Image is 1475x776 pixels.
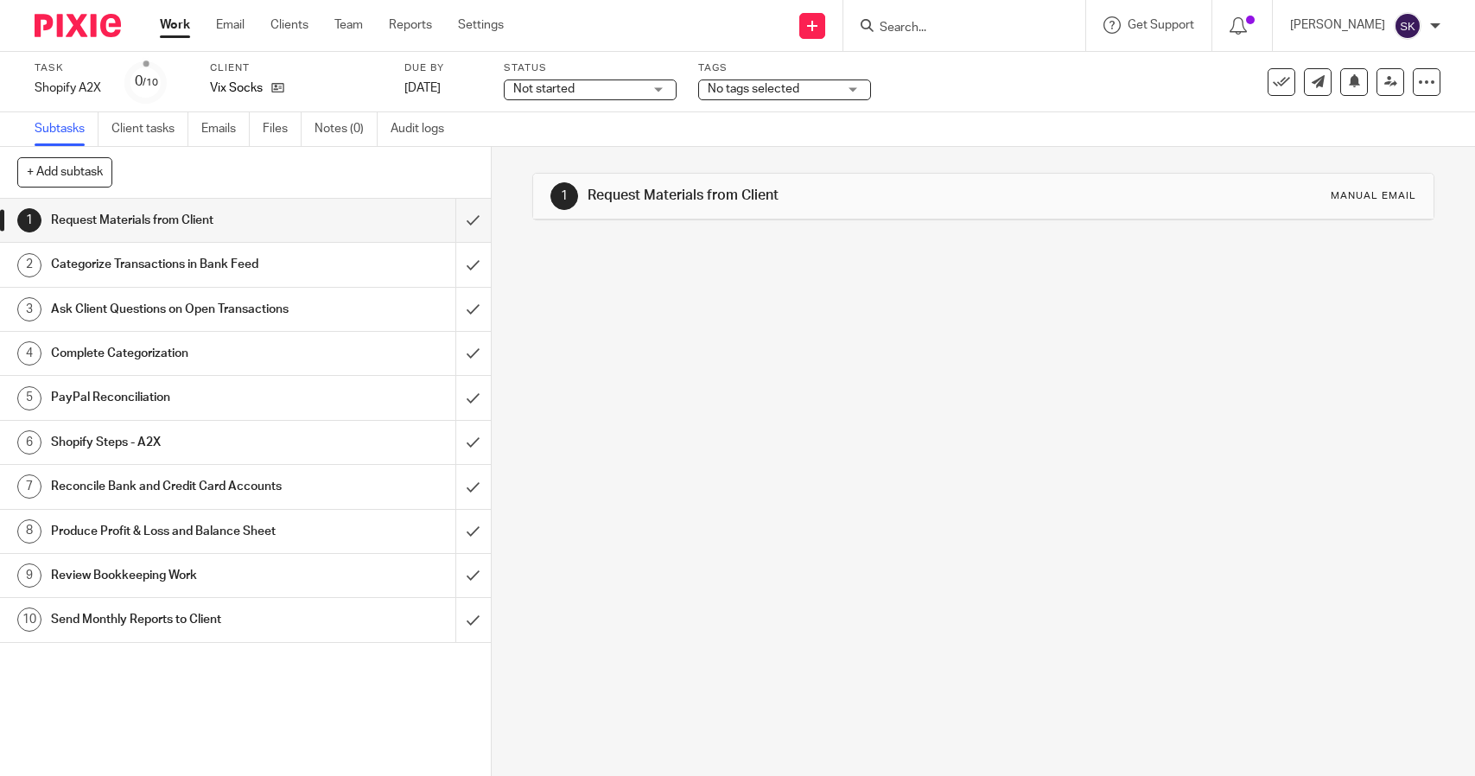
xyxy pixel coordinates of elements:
span: [DATE] [404,82,441,94]
a: Notes (0) [315,112,378,146]
div: 1 [17,208,41,232]
div: 2 [17,253,41,277]
h1: Request Materials from Client [51,207,309,233]
label: Client [210,61,383,75]
a: Work [160,16,190,34]
div: 9 [17,563,41,588]
div: Mark as done [455,465,491,508]
h1: Categorize Transactions in Bank Feed [51,251,309,277]
label: Tags [698,61,871,75]
input: Search [878,21,1033,36]
a: Email [216,16,245,34]
a: Send new email to Vix Socks [1304,68,1332,96]
h1: Ask Client Questions on Open Transactions [51,296,309,322]
div: Mark as done [455,376,491,419]
div: 7 [17,474,41,499]
div: 6 [17,430,41,455]
a: Emails [201,112,250,146]
div: 5 [17,386,41,410]
h1: Send Monthly Reports to Client [51,607,309,633]
h1: Complete Categorization [51,340,309,366]
div: 0 [135,72,158,92]
a: Subtasks [35,112,99,146]
h1: PayPal Reconciliation [51,385,309,410]
div: Mark as done [455,332,491,375]
a: Reassign task [1376,68,1404,96]
small: /10 [143,78,158,87]
span: No tags selected [708,83,799,95]
a: Files [263,112,302,146]
h1: Review Bookkeeping Work [51,563,309,588]
div: 1 [550,182,578,210]
a: Reports [389,16,432,34]
p: [PERSON_NAME] [1290,16,1385,34]
div: Mark as done [455,598,491,641]
a: Audit logs [391,112,457,146]
h1: Reconcile Bank and Credit Card Accounts [51,474,309,499]
p: Vix Socks [210,80,263,97]
div: 8 [17,519,41,544]
a: Client tasks [111,112,188,146]
div: Mark as done [455,288,491,331]
img: Pixie [35,14,121,37]
div: 4 [17,341,41,366]
label: Task [35,61,104,75]
i: Open client page [271,81,284,94]
img: svg%3E [1394,12,1421,40]
div: Manual email [1331,189,1416,203]
label: Status [504,61,677,75]
label: Due by [404,61,482,75]
div: Mark as done [455,510,491,553]
h1: Produce Profit & Loss and Balance Sheet [51,518,309,544]
a: Team [334,16,363,34]
div: 10 [17,607,41,632]
span: Get Support [1128,19,1194,31]
div: Mark as done [455,421,491,464]
h1: Shopify Steps - A2X [51,429,309,455]
a: Settings [458,16,504,34]
a: Clients [270,16,308,34]
div: Mark as done [455,199,491,242]
div: 3 [17,297,41,321]
div: Mark as done [455,243,491,286]
button: Snooze task [1340,68,1368,96]
div: Mark as done [455,554,491,597]
h1: Request Materials from Client [588,187,1020,205]
button: + Add subtask [17,157,112,187]
div: Shopify A2X [35,80,104,97]
span: Not started [513,83,575,95]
